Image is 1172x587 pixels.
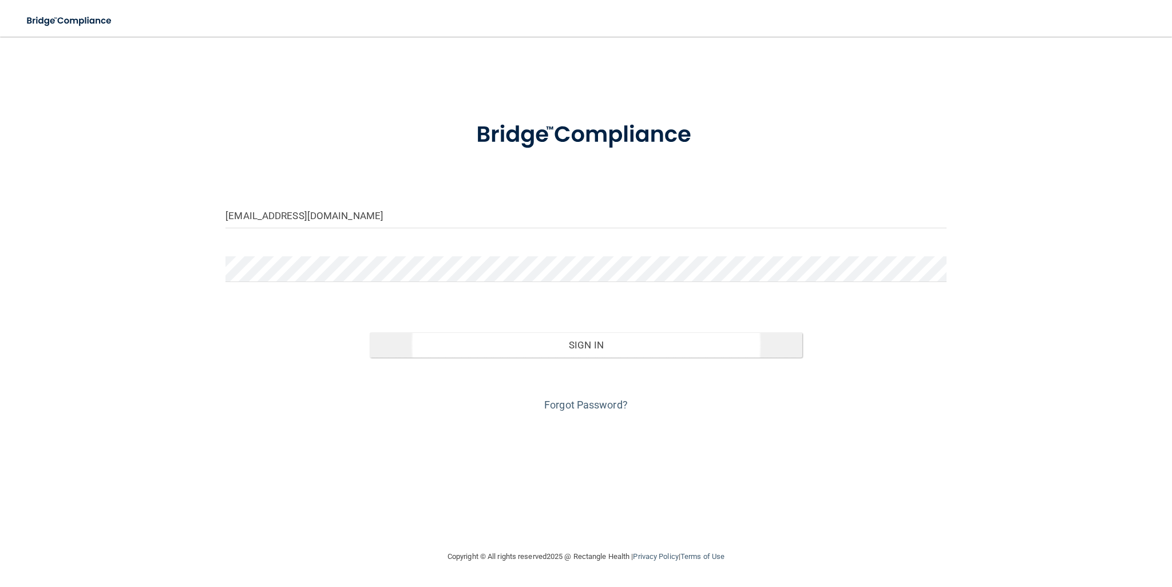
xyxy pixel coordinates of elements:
img: bridge_compliance_login_screen.278c3ca4.svg [453,105,719,165]
div: Copyright © All rights reserved 2025 @ Rectangle Health | | [377,538,795,575]
a: Terms of Use [680,552,724,561]
input: Email [225,203,947,228]
a: Forgot Password? [544,399,628,411]
img: bridge_compliance_login_screen.278c3ca4.svg [17,9,122,33]
button: Sign In [370,332,802,358]
a: Privacy Policy [633,552,678,561]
